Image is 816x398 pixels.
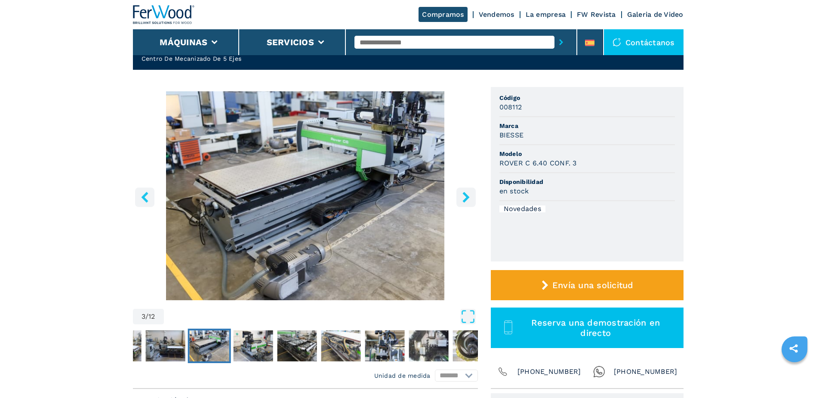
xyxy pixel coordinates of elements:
h3: en stock [499,186,529,196]
img: 04a15ee8541046f8d77afa9778bd4378 [365,330,404,361]
button: Go to Slide 3 [188,329,231,363]
a: Vendemos [479,10,514,19]
a: sharethis [783,338,804,359]
div: Go to Slide 3 [133,91,478,300]
span: 3 [142,313,145,320]
div: Novedades [499,205,545,212]
button: Go to Slide 1 [100,329,143,363]
button: Open Fullscreen [166,309,476,324]
span: Modelo [499,149,675,158]
span: Código [499,93,675,102]
a: Galeria de Video [627,10,684,19]
img: Phone [497,366,509,378]
button: Go to Slide 6 [319,329,362,363]
button: Go to Slide 8 [407,329,450,363]
img: 59301c8a9893ad6b595e76ce157757b2 [233,330,273,361]
button: Servicios [267,37,314,47]
nav: Thumbnail Navigation [100,329,445,363]
button: right-button [456,187,476,207]
button: Go to Slide 7 [363,329,406,363]
iframe: Chat [779,359,810,392]
h3: 008112 [499,102,522,112]
img: da0845342193a68bb31cf8ba158b78a8 [277,330,317,361]
span: Reserva una demostración en directo [518,317,673,338]
span: 12 [148,313,155,320]
img: 3c9073951516532d654371b55c5ff30d [102,330,141,361]
button: left-button [135,187,154,207]
img: 8690deea664ad94c5e6ea87cc801b5ac [189,330,229,361]
img: acc9fdce3f97cfac7115ff071b2aabb9 [321,330,360,361]
img: Contáctanos [613,38,621,47]
h3: ROVER C 6.40 CONF. 3 [499,158,577,168]
button: Go to Slide 5 [275,329,318,363]
span: / [145,313,148,320]
img: Whatsapp [593,366,605,378]
h2: Centro De Mecanizado De 5 Ejes [142,54,319,63]
span: Envía una solicitud [552,280,634,290]
span: Marca [499,121,675,130]
h3: BIESSE [499,130,524,140]
span: [PHONE_NUMBER] [614,366,677,378]
button: Reserva una demostración en directo [491,308,684,348]
span: [PHONE_NUMBER] [517,366,581,378]
a: Compramos [419,7,467,22]
img: 38e90ef9c943dbd30fe5f4f6a34cd6fe [409,330,448,361]
button: Máquinas [160,37,207,47]
button: Go to Slide 4 [231,329,274,363]
button: Go to Slide 2 [144,329,187,363]
div: Contáctanos [604,29,684,55]
a: FW Revista [577,10,616,19]
span: Disponibilidad [499,177,675,186]
img: Centro De Mecanizado De 5 Ejes BIESSE ROVER C 6.40 CONF. 3 [133,91,478,300]
button: Go to Slide 9 [451,329,494,363]
em: Unidad de medida [374,371,431,380]
a: La empresa [526,10,566,19]
img: Ferwood [133,5,195,24]
img: d0d1015894810e683d9c2011e236133e [453,330,492,361]
img: 121dab01e94202a00efc5bef5811e025 [145,330,185,361]
button: submit-button [554,32,568,52]
button: Envía una solicitud [491,270,684,300]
